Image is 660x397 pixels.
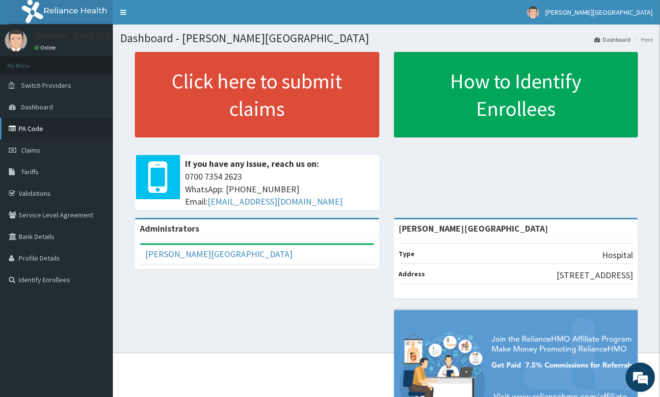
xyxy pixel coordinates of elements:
a: How to Identify Enrollees [394,52,638,137]
b: Administrators [140,223,199,234]
strong: [PERSON_NAME][GEOGRAPHIC_DATA] [399,223,549,234]
p: Hospital [602,249,633,262]
b: If you have any issue, reach us on: [185,158,319,169]
img: User Image [527,6,539,19]
li: Here [632,35,653,44]
span: Tariffs [21,167,39,176]
p: [STREET_ADDRESS] [556,269,633,282]
a: Online [34,44,58,51]
img: User Image [5,29,27,52]
a: Click here to submit claims [135,52,379,137]
span: [PERSON_NAME][GEOGRAPHIC_DATA] [545,8,653,17]
a: Dashboard [594,35,631,44]
h1: Dashboard - [PERSON_NAME][GEOGRAPHIC_DATA] [120,32,653,45]
p: [PERSON_NAME][GEOGRAPHIC_DATA] [34,32,180,41]
a: [EMAIL_ADDRESS][DOMAIN_NAME] [208,196,343,207]
a: [PERSON_NAME][GEOGRAPHIC_DATA] [145,248,292,260]
span: Dashboard [21,103,53,111]
span: Switch Providers [21,81,71,90]
span: Claims [21,146,40,155]
b: Address [399,269,425,278]
span: 0700 7354 2623 WhatsApp: [PHONE_NUMBER] Email: [185,170,374,208]
b: Type [399,249,415,258]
